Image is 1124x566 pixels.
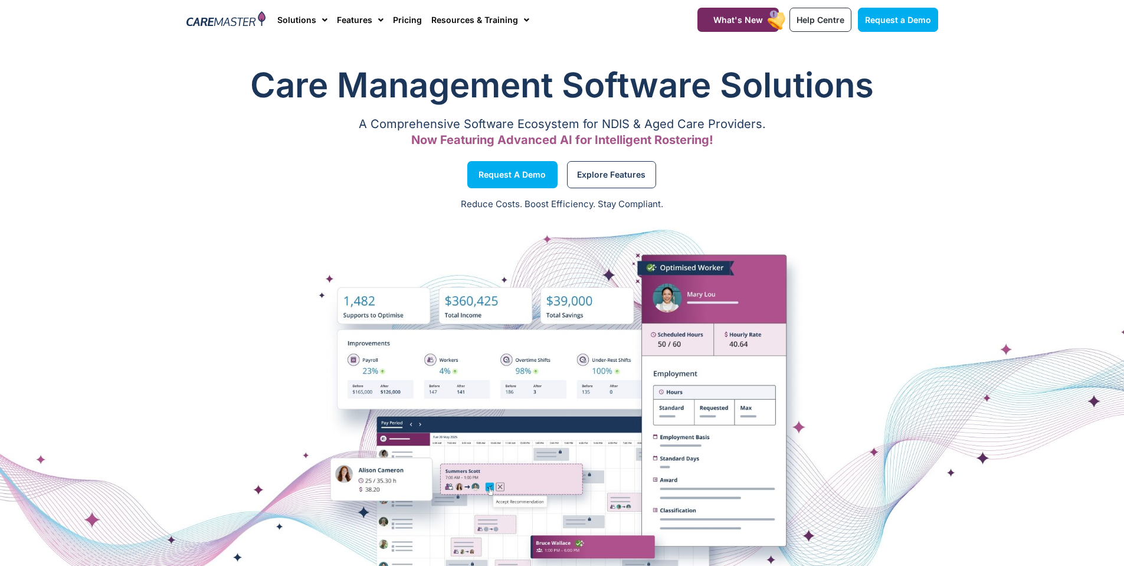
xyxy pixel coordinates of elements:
span: Request a Demo [865,15,931,25]
a: Request a Demo [467,161,558,188]
img: CareMaster Logo [186,11,266,29]
a: Help Centre [789,8,851,32]
span: Now Featuring Advanced AI for Intelligent Rostering! [411,133,713,147]
span: Request a Demo [479,172,546,178]
p: A Comprehensive Software Ecosystem for NDIS & Aged Care Providers. [186,120,938,128]
a: What's New [697,8,779,32]
span: Help Centre [797,15,844,25]
span: Explore Features [577,172,645,178]
span: What's New [713,15,763,25]
h1: Care Management Software Solutions [186,61,938,109]
a: Explore Features [567,161,656,188]
a: Request a Demo [858,8,938,32]
p: Reduce Costs. Boost Efficiency. Stay Compliant. [7,198,1117,211]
